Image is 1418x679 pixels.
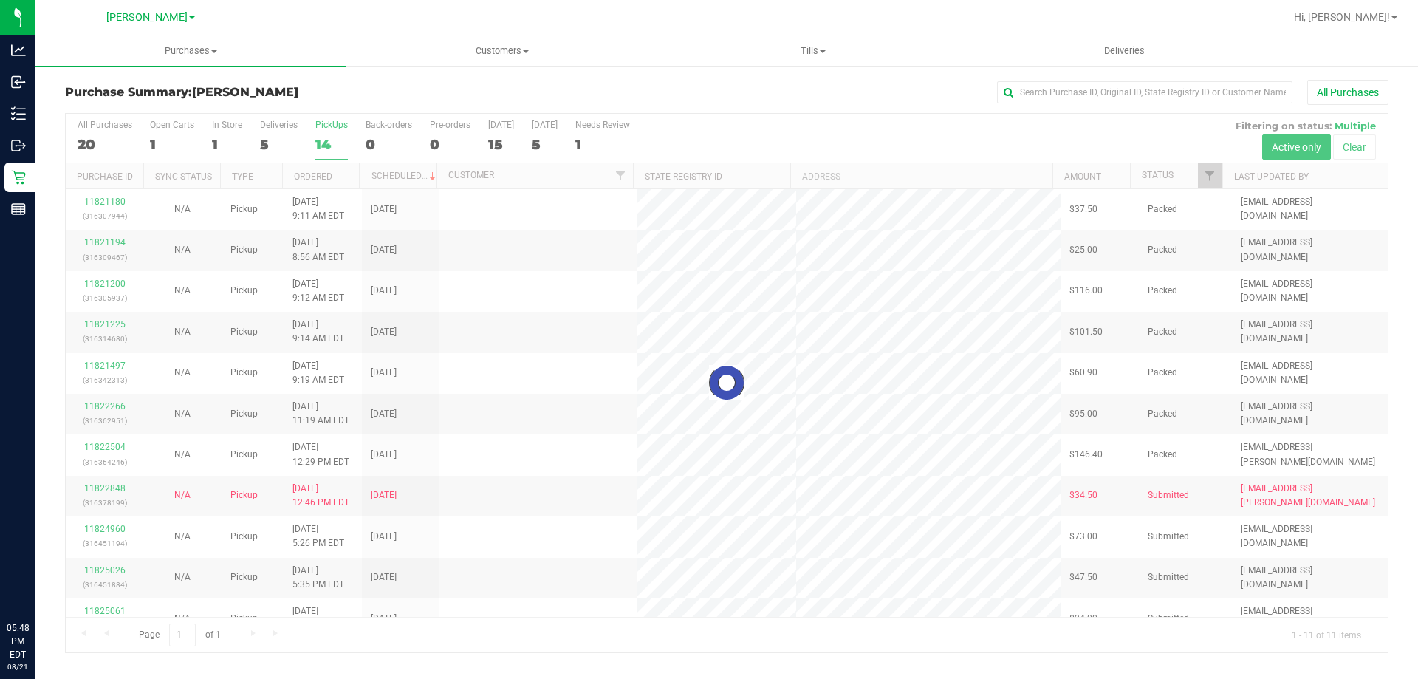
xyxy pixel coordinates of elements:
[11,75,26,89] inline-svg: Inbound
[11,106,26,121] inline-svg: Inventory
[658,44,967,58] span: Tills
[346,35,657,66] a: Customers
[1307,80,1388,105] button: All Purchases
[65,86,506,99] h3: Purchase Summary:
[1084,44,1165,58] span: Deliveries
[35,35,346,66] a: Purchases
[969,35,1280,66] a: Deliveries
[11,170,26,185] inline-svg: Retail
[35,44,346,58] span: Purchases
[11,202,26,216] inline-svg: Reports
[7,661,29,672] p: 08/21
[657,35,968,66] a: Tills
[997,81,1292,103] input: Search Purchase ID, Original ID, State Registry ID or Customer Name...
[11,43,26,58] inline-svg: Analytics
[347,44,657,58] span: Customers
[15,561,59,605] iframe: Resource center
[106,11,188,24] span: [PERSON_NAME]
[7,621,29,661] p: 05:48 PM EDT
[11,138,26,153] inline-svg: Outbound
[1294,11,1390,23] span: Hi, [PERSON_NAME]!
[192,85,298,99] span: [PERSON_NAME]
